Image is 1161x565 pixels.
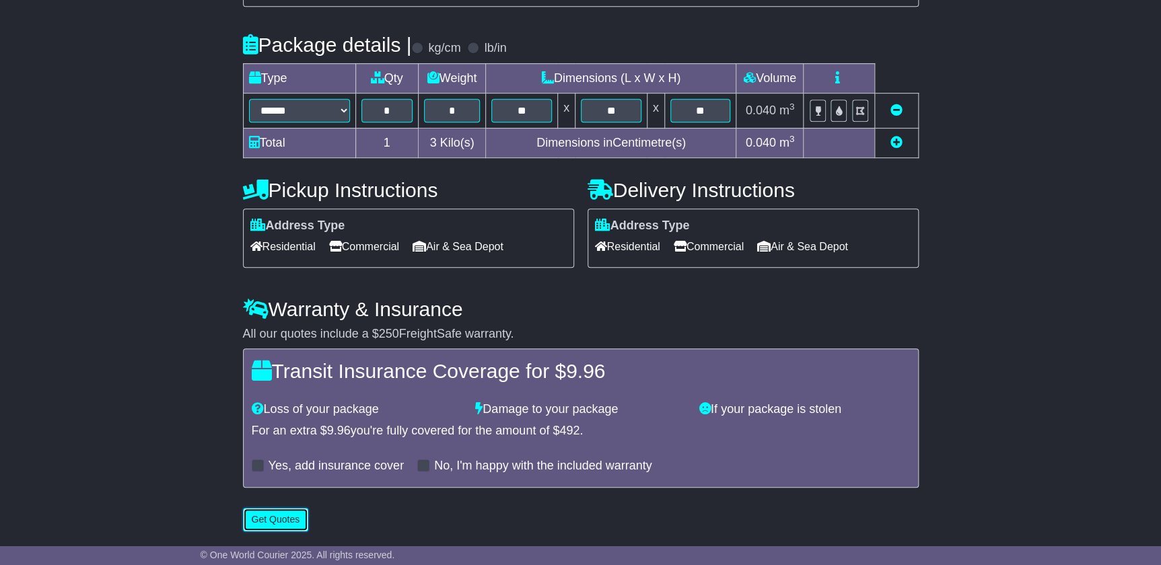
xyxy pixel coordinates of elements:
[252,424,910,439] div: For an extra $ you're fully covered for the amount of $ .
[566,360,605,382] span: 9.96
[245,402,469,417] div: Loss of your package
[418,128,486,157] td: Kilo(s)
[746,136,776,149] span: 0.040
[250,219,345,233] label: Address Type
[746,104,776,117] span: 0.040
[693,402,917,417] div: If your package is stolen
[413,236,503,257] span: Air & Sea Depot
[595,219,690,233] label: Address Type
[890,104,903,117] a: Remove this item
[486,128,736,157] td: Dimensions in Centimetre(s)
[379,327,399,340] span: 250
[486,63,736,93] td: Dimensions (L x W x H)
[243,63,355,93] td: Type
[355,128,418,157] td: 1
[201,550,395,560] span: © One World Courier 2025. All rights reserved.
[779,104,795,117] span: m
[559,424,579,437] span: 492
[468,402,693,417] div: Damage to your package
[434,459,652,474] label: No, I'm happy with the included warranty
[243,34,412,56] h4: Package details |
[595,236,660,257] span: Residential
[674,236,744,257] span: Commercial
[558,93,575,128] td: x
[355,63,418,93] td: Qty
[789,134,795,144] sup: 3
[250,236,316,257] span: Residential
[327,424,351,437] span: 9.96
[252,360,910,382] h4: Transit Insurance Coverage for $
[647,93,664,128] td: x
[736,63,804,93] td: Volume
[428,41,460,56] label: kg/cm
[329,236,399,257] span: Commercial
[588,179,919,201] h4: Delivery Instructions
[779,136,795,149] span: m
[890,136,903,149] a: Add new item
[243,179,574,201] h4: Pickup Instructions
[243,327,919,342] div: All our quotes include a $ FreightSafe warranty.
[429,136,436,149] span: 3
[269,459,404,474] label: Yes, add insurance cover
[789,102,795,112] sup: 3
[484,41,506,56] label: lb/in
[243,508,309,531] button: Get Quotes
[243,128,355,157] td: Total
[418,63,486,93] td: Weight
[757,236,848,257] span: Air & Sea Depot
[243,298,919,320] h4: Warranty & Insurance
